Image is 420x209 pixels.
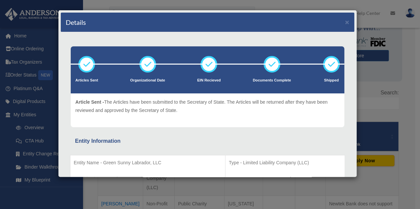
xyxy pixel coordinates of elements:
[75,99,104,105] span: Article Sent -
[229,159,341,167] p: Type - Limited Liability Company (LLC)
[75,98,340,114] p: The Articles have been submitted to the Secretary of State. The Articles will be returned after t...
[229,175,341,183] p: Structure - Manager-managed
[253,77,291,84] p: Documents Complete
[74,175,222,183] p: Organization State - [US_STATE]
[75,77,98,84] p: Articles Sent
[66,18,86,27] h4: Details
[345,19,349,26] button: ×
[130,77,165,84] p: Organizational Date
[74,159,222,167] p: Entity Name - Green Sunny Labrador, LLC
[323,77,340,84] p: Shipped
[197,77,221,84] p: EIN Recieved
[75,136,340,146] div: Entity Information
